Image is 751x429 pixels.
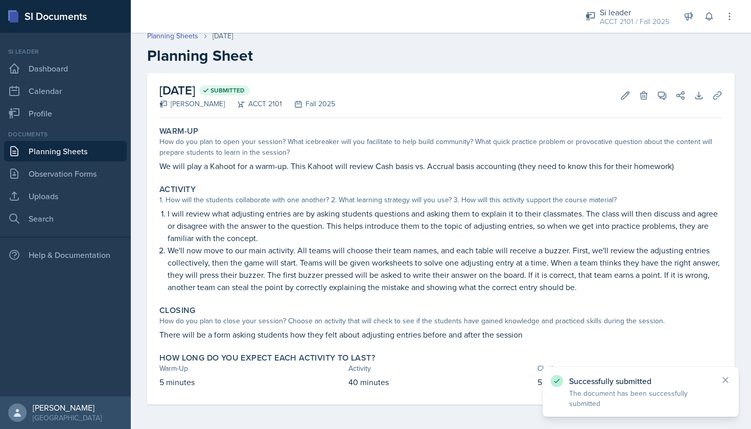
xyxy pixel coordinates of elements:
div: [DATE] [213,31,233,41]
a: Calendar [4,81,127,101]
label: Closing [159,305,196,316]
div: Si leader [600,6,669,18]
p: 5 minutes [537,376,722,388]
p: We'll now move to our main activity. All teams will choose their team names, and each table will ... [168,244,722,293]
div: How do you plan to close your session? Choose an activity that will check to see if the students ... [159,316,722,326]
a: Uploads [4,186,127,206]
div: [GEOGRAPHIC_DATA] [33,413,102,423]
a: Planning Sheets [4,141,127,161]
h2: Planning Sheet [147,46,735,65]
p: The document has been successfully submitted [569,388,712,409]
span: Submitted [210,86,245,94]
div: Activity [348,363,533,374]
a: Planning Sheets [147,31,198,41]
div: Si leader [4,47,127,56]
div: Warm-Up [159,363,344,374]
a: Dashboard [4,58,127,79]
a: Observation Forms [4,163,127,184]
h2: [DATE] [159,81,335,100]
div: ACCT 2101 / Fall 2025 [600,16,669,27]
p: 5 minutes [159,376,344,388]
a: Profile [4,103,127,124]
div: Fall 2025 [282,99,335,109]
label: Warm-Up [159,126,199,136]
div: 1. How will the students collaborate with one another? 2. What learning strategy will you use? 3.... [159,195,722,205]
p: 40 minutes [348,376,533,388]
label: Activity [159,184,196,195]
div: Help & Documentation [4,245,127,265]
p: I will review what adjusting entries are by asking students questions and asking them to explain ... [168,207,722,244]
div: How do you plan to open your session? What icebreaker will you facilitate to help build community... [159,136,722,158]
a: Search [4,208,127,229]
div: ACCT 2101 [225,99,282,109]
p: We will play a Kahoot for a warm-up. This Kahoot will review Cash basis vs. Accrual basis account... [159,160,722,172]
div: [PERSON_NAME] [33,402,102,413]
div: Closing [537,363,722,374]
p: Successfully submitted [569,376,712,386]
div: [PERSON_NAME] [159,99,225,109]
p: There will be a form asking students how they felt about adjusting entries before and after the s... [159,328,722,341]
label: How long do you expect each activity to last? [159,353,375,363]
div: Documents [4,130,127,139]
